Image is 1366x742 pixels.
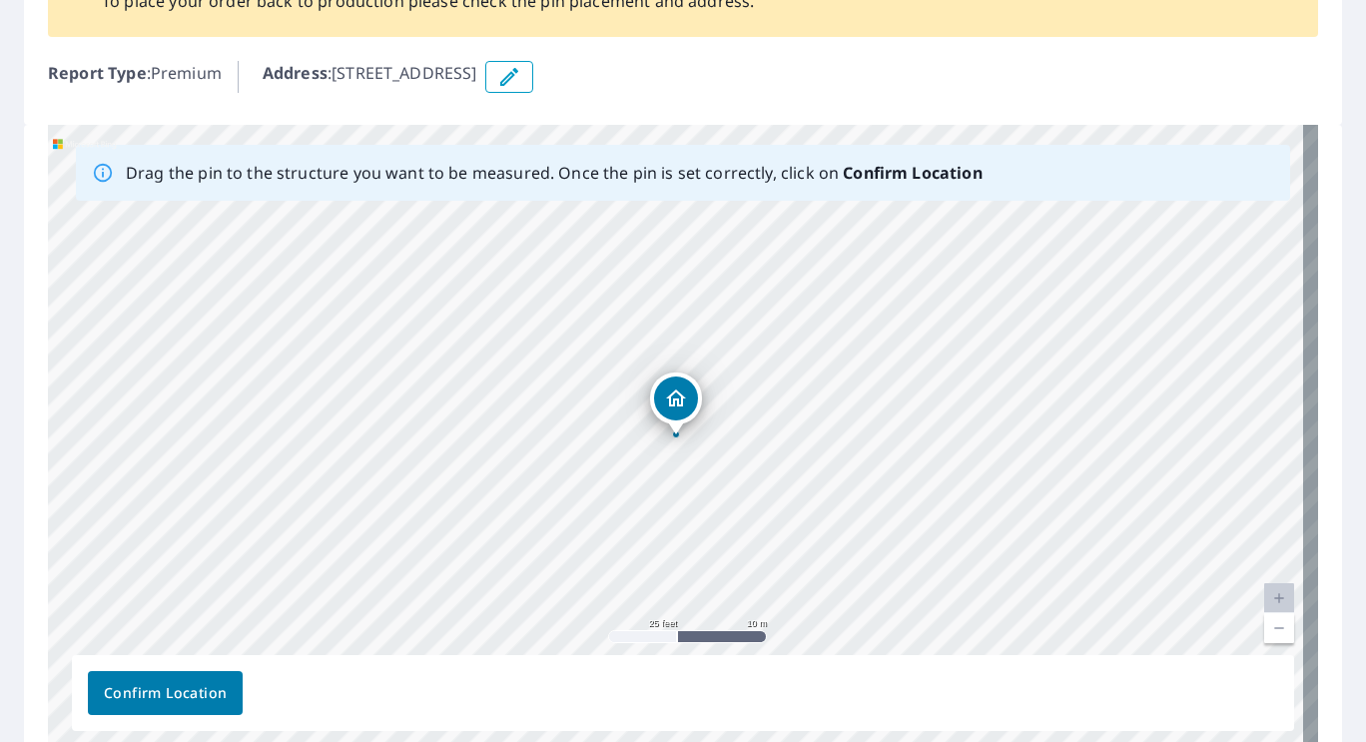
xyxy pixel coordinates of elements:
[1264,613,1294,643] a: Current Level 20, Zoom Out
[263,61,477,93] p: : [STREET_ADDRESS]
[48,61,222,93] p: : Premium
[104,681,227,706] span: Confirm Location
[126,161,983,185] p: Drag the pin to the structure you want to be measured. Once the pin is set correctly, click on
[263,62,328,84] b: Address
[1264,583,1294,613] a: Current Level 20, Zoom In Disabled
[48,62,147,84] b: Report Type
[88,671,243,715] button: Confirm Location
[843,162,982,184] b: Confirm Location
[650,372,702,434] div: Dropped pin, building 1, Residential property, 41 Winding Ridge Rd White Plains, NY 10603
